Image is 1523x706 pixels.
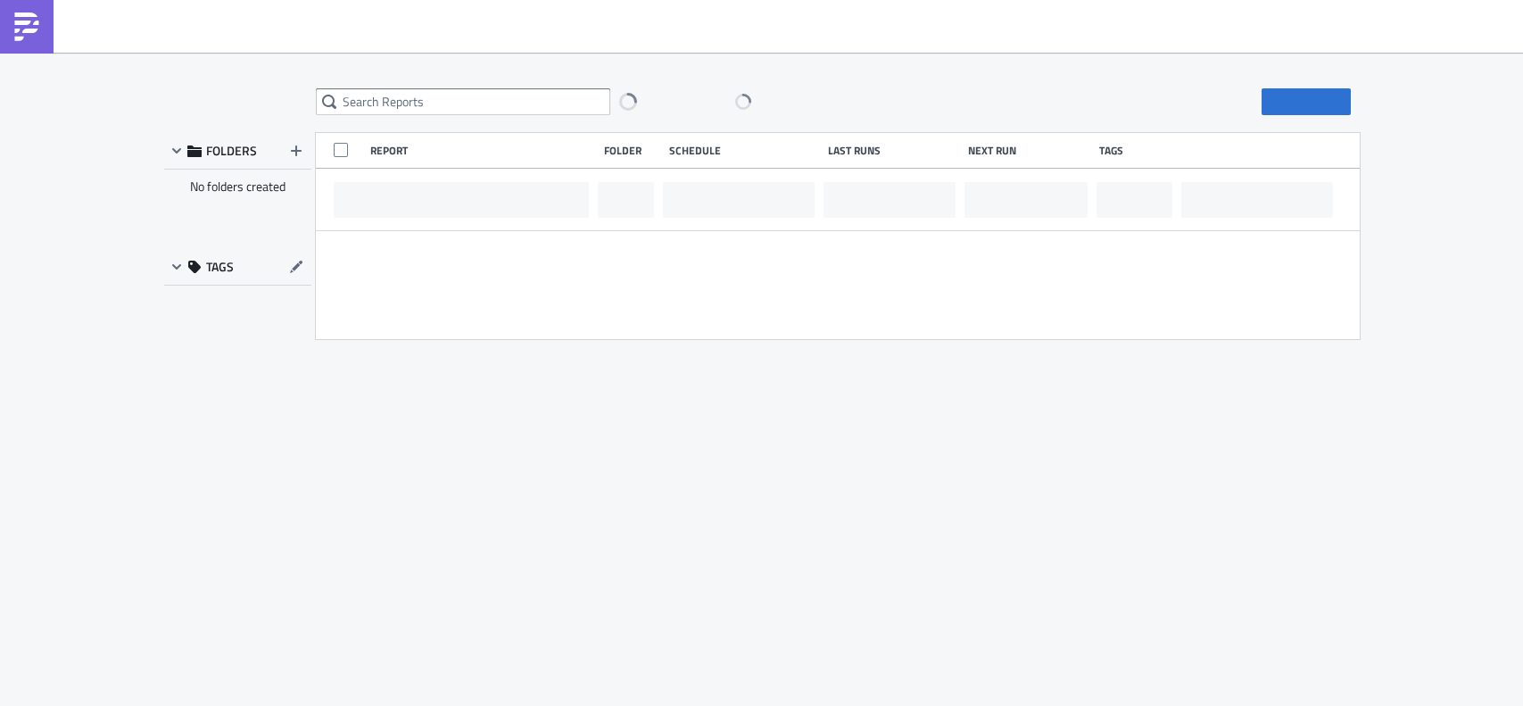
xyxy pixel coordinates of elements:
input: Search Reports [316,88,610,115]
div: Next Run [968,144,1090,157]
div: Folder [604,144,660,157]
div: Tags [1099,144,1174,157]
div: Report [370,144,595,157]
span: FOLDERS [206,143,257,159]
div: Schedule [669,144,819,157]
div: No folders created [164,170,311,203]
img: PushMetrics [12,12,41,41]
div: Last Runs [828,144,959,157]
span: TAGS [206,259,234,275]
